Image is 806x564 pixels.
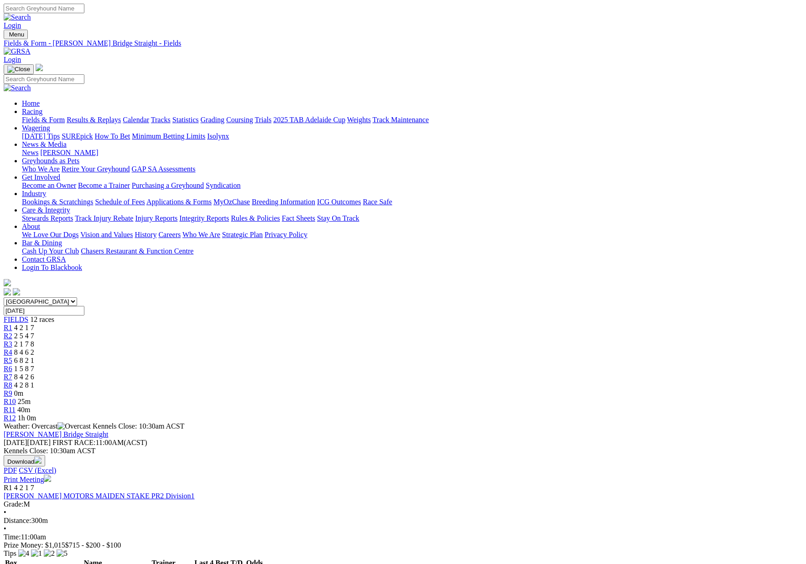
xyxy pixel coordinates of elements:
[95,132,130,140] a: How To Bet
[4,439,51,446] span: [DATE]
[22,116,65,124] a: Fields & Form
[14,365,34,373] span: 1 5 8 7
[4,398,16,405] a: R10
[19,466,56,474] a: CSV (Excel)
[135,214,177,222] a: Injury Reports
[4,406,16,414] a: R11
[4,340,12,348] a: R3
[226,116,253,124] a: Coursing
[4,279,11,286] img: logo-grsa-white.png
[4,64,34,74] button: Toggle navigation
[222,231,263,238] a: Strategic Plan
[4,365,12,373] a: R6
[201,116,224,124] a: Grading
[22,222,40,230] a: About
[151,116,171,124] a: Tracks
[347,116,371,124] a: Weights
[4,549,16,557] span: Tips
[4,47,31,56] img: GRSA
[22,165,60,173] a: Who We Are
[4,455,45,466] button: Download
[14,357,34,364] span: 6 8 2 1
[4,288,11,295] img: facebook.svg
[14,340,34,348] span: 2 1 7 8
[44,475,51,482] img: printer.svg
[22,108,42,115] a: Racing
[34,456,42,464] img: download.svg
[22,206,70,214] a: Care & Integrity
[172,116,199,124] a: Statistics
[207,132,229,140] a: Isolynx
[373,116,429,124] a: Track Maintenance
[132,165,196,173] a: GAP SA Assessments
[4,517,802,525] div: 300m
[206,181,240,189] a: Syndication
[213,198,250,206] a: MyOzChase
[22,181,76,189] a: Become an Owner
[317,214,359,222] a: Stay On Track
[4,13,31,21] img: Search
[22,231,78,238] a: We Love Our Dogs
[363,198,392,206] a: Race Safe
[18,549,29,558] img: 4
[132,132,205,140] a: Minimum Betting Limits
[123,116,149,124] a: Calendar
[179,214,229,222] a: Integrity Reports
[4,30,28,39] button: Toggle navigation
[67,116,121,124] a: Results & Replays
[273,116,345,124] a: 2025 TAB Adelaide Cup
[17,406,30,414] span: 40m
[4,348,12,356] a: R4
[22,149,802,157] div: News & Media
[9,31,24,38] span: Menu
[4,4,84,13] input: Search
[31,549,42,558] img: 1
[265,231,307,238] a: Privacy Policy
[22,214,802,222] div: Care & Integrity
[22,231,802,239] div: About
[80,231,133,238] a: Vision and Values
[4,324,12,331] a: R1
[252,198,315,206] a: Breeding Information
[146,198,212,206] a: Applications & Forms
[22,198,93,206] a: Bookings & Scratchings
[4,541,802,549] div: Prize Money: $1,015
[4,332,12,340] a: R2
[4,476,51,483] a: Print Meeting
[44,549,55,558] img: 2
[255,116,271,124] a: Trials
[4,21,21,29] a: Login
[14,348,34,356] span: 8 4 6 2
[317,198,361,206] a: ICG Outcomes
[22,124,50,132] a: Wagering
[14,373,34,381] span: 8 4 2 6
[4,414,16,422] a: R12
[30,316,54,323] span: 12 races
[158,231,181,238] a: Careers
[75,214,133,222] a: Track Injury Rebate
[4,508,6,516] span: •
[4,466,17,474] a: PDF
[40,149,98,156] a: [PERSON_NAME]
[22,239,62,247] a: Bar & Dining
[22,214,73,222] a: Stewards Reports
[14,381,34,389] span: 4 2 8 1
[22,132,802,140] div: Wagering
[4,316,28,323] span: FIELDS
[4,39,802,47] a: Fields & Form - [PERSON_NAME] Bridge Straight - Fields
[4,357,12,364] a: R5
[22,247,79,255] a: Cash Up Your Club
[135,231,156,238] a: History
[231,214,280,222] a: Rules & Policies
[52,439,95,446] span: FIRST RACE:
[78,181,130,189] a: Become a Trainer
[62,165,130,173] a: Retire Your Greyhound
[4,533,802,541] div: 11:00am
[4,381,12,389] a: R8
